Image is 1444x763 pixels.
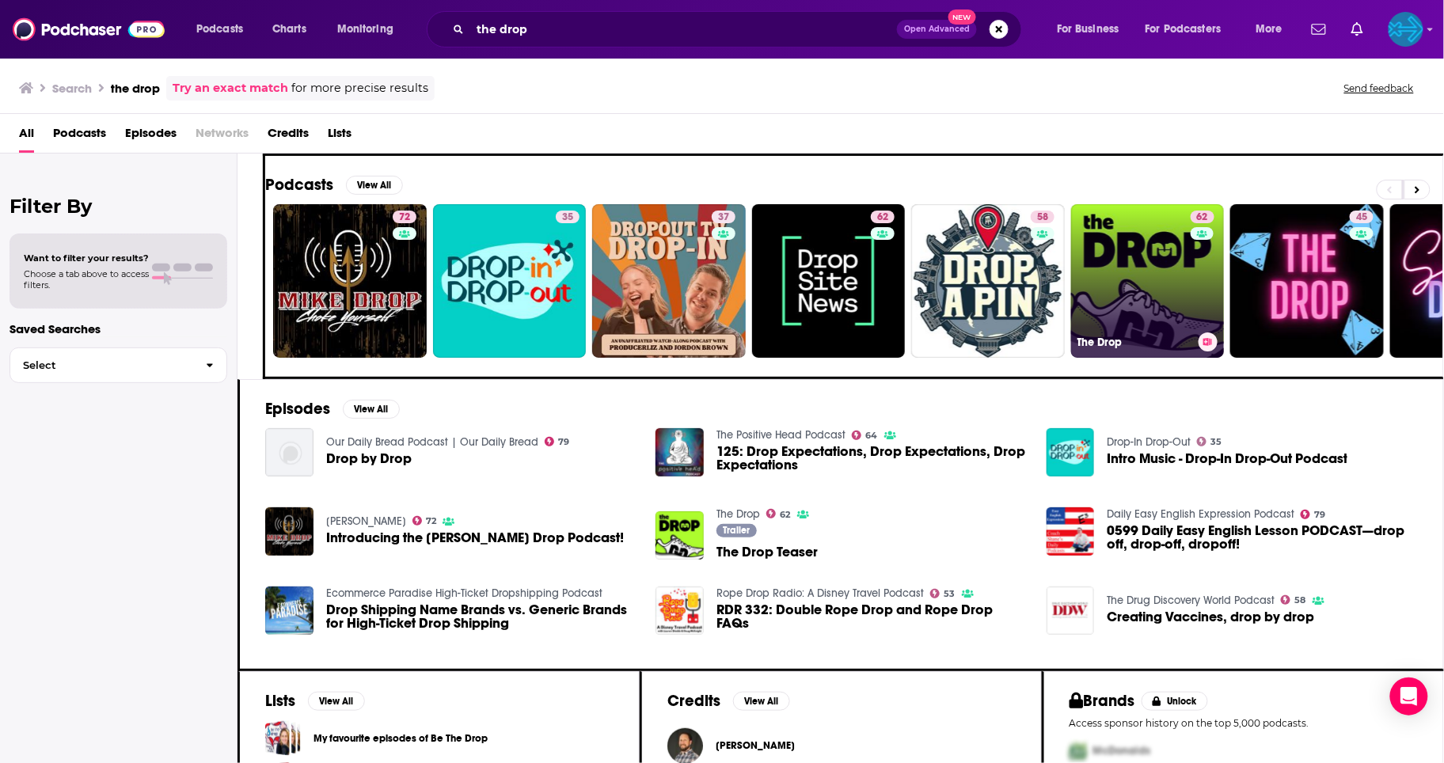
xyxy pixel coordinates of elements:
[930,589,956,598] a: 53
[948,9,977,25] span: New
[326,531,624,545] span: Introducing the [PERSON_NAME] Drop Podcast!
[1135,17,1244,42] button: open menu
[265,428,313,476] img: Drop by Drop
[1107,452,1347,465] a: Intro Music - Drop-In Drop-Out Podcast
[393,211,416,223] a: 72
[265,720,301,756] span: My favourite episodes of Be The Drop
[716,507,760,521] a: The Drop
[196,18,243,40] span: Podcasts
[904,25,970,33] span: Open Advanced
[1389,12,1423,47] button: Show profile menu
[1071,204,1225,358] a: 62The Drop
[326,603,637,630] span: Drop Shipping Name Brands vs. Generic Brands for High-Ticket Drop Shipping
[265,399,330,419] h2: Episodes
[326,452,412,465] a: Drop by Drop
[265,507,313,556] img: Introducing the Mike Drop Podcast!
[326,531,624,545] a: Introducing the Mike Drop Podcast!
[655,586,704,635] a: RDR 332: Double Rope Drop and Rope Drop FAQs
[9,195,227,218] h2: Filter By
[716,545,818,559] a: The Drop Teaser
[716,445,1028,472] a: 125: Drop Expectations, Drop Expectations, Drop Expectations
[724,526,750,535] span: Trailer
[911,204,1065,358] a: 58
[1107,610,1314,624] a: Creating Vaccines, drop by drop
[1305,16,1332,43] a: Show notifications dropdown
[268,120,309,153] a: Credits
[265,175,333,195] h2: Podcasts
[412,516,437,526] a: 72
[752,204,906,358] a: 62
[326,17,414,42] button: open menu
[1146,18,1222,40] span: For Podcasters
[1197,210,1208,226] span: 62
[1047,428,1095,476] img: Intro Music - Drop-In Drop-Out Podcast
[877,210,888,226] span: 62
[1281,595,1306,605] a: 58
[716,603,1028,630] a: RDR 332: Double Rope Drop and Rope Drop FAQs
[1191,211,1214,223] a: 62
[1093,745,1151,758] span: McDonalds
[265,586,313,635] img: Drop Shipping Name Brands vs. Generic Brands for High-Ticket Drop Shipping
[1107,507,1294,521] a: Daily Easy English Expression Podcast
[265,399,400,419] a: EpisodesView All
[313,730,488,747] a: My favourite episodes of Be The Drop
[944,590,956,598] span: 53
[716,739,795,752] span: [PERSON_NAME]
[1230,204,1384,358] a: 45
[716,428,845,442] a: The Positive Head Podcast
[1389,12,1423,47] img: User Profile
[265,691,295,711] h2: Lists
[1350,211,1374,223] a: 45
[53,120,106,153] a: Podcasts
[1142,692,1209,711] button: Unlock
[655,511,704,560] img: The Drop Teaser
[556,211,579,223] a: 35
[1046,17,1139,42] button: open menu
[545,437,570,446] a: 79
[1107,524,1418,551] a: 0599 Daily Easy English Lesson PODCAST—drop off, drop-off, dropoff!
[470,17,897,42] input: Search podcasts, credits, & more...
[185,17,264,42] button: open menu
[655,428,704,476] img: 125: Drop Expectations, Drop Expectations, Drop Expectations
[1070,691,1135,711] h2: Brands
[716,586,924,600] a: Rope Drop Radio: A Disney Travel Podcast
[712,211,735,223] a: 37
[1339,82,1419,95] button: Send feedback
[852,431,878,440] a: 64
[1070,717,1418,729] p: Access sponsor history on the top 5,000 podcasts.
[308,692,365,711] button: View All
[1301,510,1326,519] a: 79
[1315,511,1326,518] span: 79
[9,321,227,336] p: Saved Searches
[433,204,587,358] a: 35
[1047,507,1095,556] a: 0599 Daily Easy English Lesson PODCAST—drop off, drop-off, dropoff!
[1077,336,1192,349] h3: The Drop
[1047,586,1095,635] img: Creating Vaccines, drop by drop
[1256,18,1282,40] span: More
[781,511,791,518] span: 62
[1057,18,1119,40] span: For Business
[265,175,403,195] a: PodcastsView All
[326,435,538,449] a: Our Daily Bread Podcast | Our Daily Bread
[13,14,165,44] img: Podchaser - Follow, Share and Rate Podcasts
[667,691,790,711] a: CreditsView All
[272,18,306,40] span: Charts
[1390,678,1428,716] div: Open Intercom Messenger
[262,17,316,42] a: Charts
[337,18,393,40] span: Monitoring
[326,514,406,528] a: Mike Drop
[1356,210,1367,226] span: 45
[716,739,795,752] a: Doug Dropinski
